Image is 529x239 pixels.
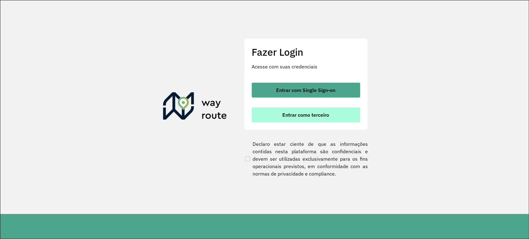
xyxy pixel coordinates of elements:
[276,88,335,93] span: Entrar com Single Sign-on
[252,46,360,58] h2: Fazer Login
[252,63,360,70] p: Acesse com suas credenciais
[282,112,329,117] span: Entrar como terceiro
[252,107,360,122] button: button
[252,83,360,98] button: button
[244,140,368,177] label: Declaro estar ciente de que as informações contidas nesta plataforma são confidenciais e devem se...
[163,92,227,122] img: Roteirizador AmbevTech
